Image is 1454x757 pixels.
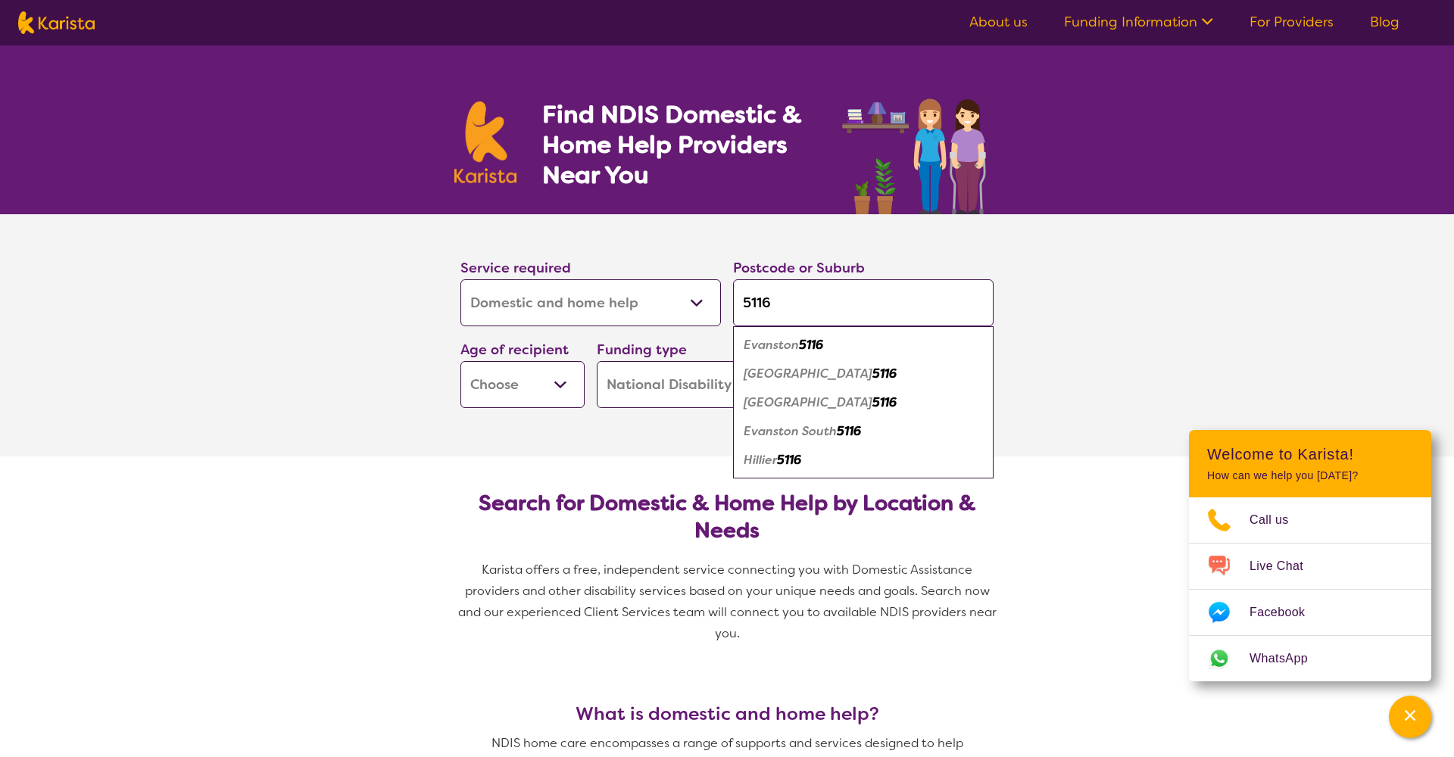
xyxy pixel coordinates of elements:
a: Blog [1370,13,1399,31]
div: Channel Menu [1189,430,1431,681]
label: Funding type [597,341,687,359]
em: 5116 [872,366,897,382]
input: Type [733,279,994,326]
h2: Search for Domestic & Home Help by Location & Needs [473,490,981,544]
em: Evanston South [744,423,837,439]
h1: Find NDIS Domestic & Home Help Providers Near You [542,99,822,190]
span: Facebook [1250,601,1323,624]
h2: Welcome to Karista! [1207,445,1413,463]
img: Karista logo [18,11,95,34]
div: Evanston Gardens 5116 [741,360,986,388]
em: 5116 [799,337,823,353]
div: Evanston Park 5116 [741,388,986,417]
span: WhatsApp [1250,647,1326,670]
img: Karista logo [454,101,516,183]
em: [GEOGRAPHIC_DATA] [744,394,872,410]
em: Hillier [744,452,777,468]
span: Karista offers a free, independent service connecting you with Domestic Assistance providers and ... [458,562,1000,641]
ul: Choose channel [1189,497,1431,681]
a: About us [969,13,1028,31]
span: Call us [1250,509,1307,531]
a: For Providers [1250,13,1334,31]
div: Evanston 5116 [741,331,986,360]
div: Hillier 5116 [741,446,986,475]
span: Live Chat [1250,555,1321,578]
label: Age of recipient [460,341,569,359]
label: Postcode or Suburb [733,259,865,277]
div: Evanston South 5116 [741,417,986,446]
label: Service required [460,259,571,277]
p: How can we help you [DATE]? [1207,469,1413,482]
em: [GEOGRAPHIC_DATA] [744,366,872,382]
em: 5116 [777,452,801,468]
img: domestic-help [838,82,1000,214]
em: Evanston [744,337,799,353]
h3: What is domestic and home help? [454,703,1000,724]
a: Funding Information [1064,13,1213,31]
em: 5116 [872,394,897,410]
button: Channel Menu [1389,696,1431,738]
a: Web link opens in a new tab. [1189,636,1431,681]
em: 5116 [837,423,861,439]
